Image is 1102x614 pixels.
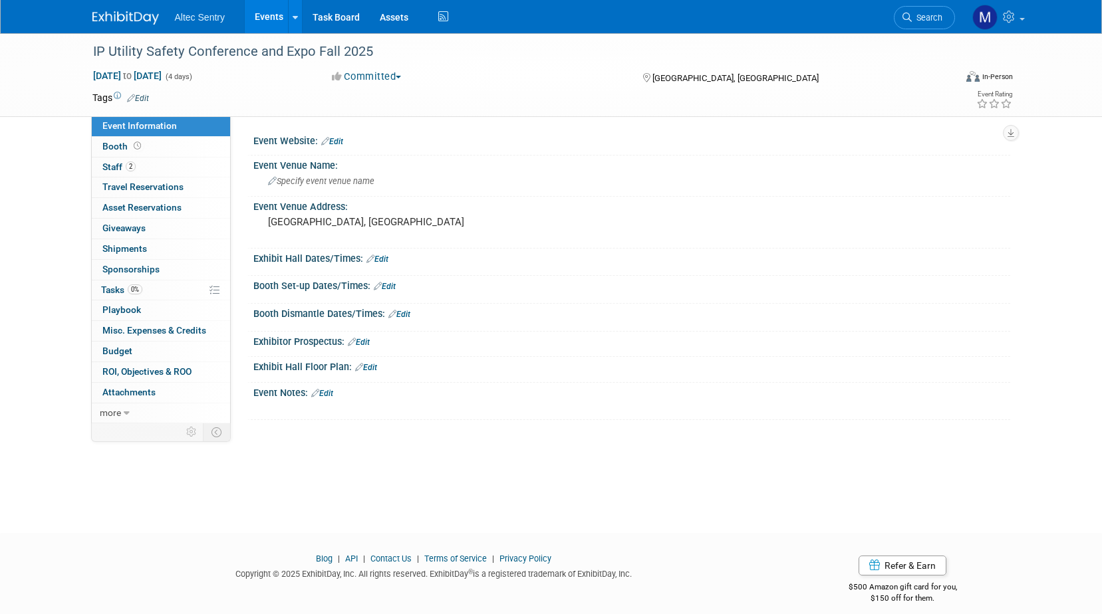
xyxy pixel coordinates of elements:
[126,161,136,171] span: 2
[253,332,1010,349] div: Exhibitor Prospectus:
[499,554,551,563] a: Privacy Policy
[102,141,144,152] span: Booth
[311,389,333,398] a: Edit
[203,423,230,441] td: Toggle Event Tabs
[100,407,121,418] span: more
[253,357,1010,374] div: Exhibit Hall Floor Plan:
[131,141,144,151] span: Booth not reserved yet
[92,280,230,300] a: Tasks0%
[652,73,819,83] span: [GEOGRAPHIC_DATA], [GEOGRAPHIC_DATA]
[92,362,230,382] a: ROI, Objectives & ROO
[335,554,343,563] span: |
[92,137,230,157] a: Booth
[175,12,225,23] span: Altec Sentry
[360,554,368,563] span: |
[355,363,377,372] a: Edit
[102,223,146,233] span: Giveaways
[348,338,370,347] a: Edit
[92,91,149,104] td: Tags
[127,94,149,103] a: Edit
[92,383,230,403] a: Attachments
[102,325,206,336] span: Misc. Expenses & Credits
[972,5,998,30] img: Madison White
[92,239,230,259] a: Shipments
[92,260,230,280] a: Sponsorships
[102,202,182,213] span: Asset Reservations
[92,116,230,136] a: Event Information
[468,568,473,575] sup: ®
[102,264,160,274] span: Sponsorships
[92,157,230,177] a: Staff2
[370,554,412,563] a: Contact Us
[101,284,142,295] span: Tasks
[92,11,159,25] img: ExhibitDay
[253,131,1010,148] div: Event Website:
[128,284,142,294] span: 0%
[253,155,1010,172] div: Event Venue Name:
[180,423,204,441] td: Personalize Event Tab Strip
[92,342,230,361] a: Budget
[345,554,358,563] a: API
[795,573,1010,603] div: $500 Amazon gift card for you,
[795,593,1010,604] div: $150 off for them.
[88,40,935,64] div: IP Utility Safety Conference and Expo Fall 2025
[268,176,374,186] span: Specify event venue name
[92,198,230,218] a: Asset Reservations
[253,276,1010,293] div: Booth Set-up Dates/Times:
[92,219,230,239] a: Giveaways
[102,346,132,356] span: Budget
[976,91,1012,98] div: Event Rating
[92,321,230,341] a: Misc. Expenses & Credits
[253,249,1010,266] div: Exhibit Hall Dates/Times:
[414,554,422,563] span: |
[489,554,497,563] span: |
[92,70,162,82] span: [DATE] [DATE]
[102,387,156,397] span: Attachments
[121,70,134,81] span: to
[268,216,554,228] pre: [GEOGRAPHIC_DATA], [GEOGRAPHIC_DATA]
[102,243,147,254] span: Shipments
[253,304,1010,321] div: Booth Dismantle Dates/Times:
[102,181,184,192] span: Travel Reservations
[321,137,343,146] a: Edit
[102,304,141,315] span: Playbook
[92,177,230,197] a: Travel Reservations
[424,554,487,563] a: Terms of Service
[982,72,1013,82] div: In-Person
[366,255,388,264] a: Edit
[253,383,1010,400] div: Event Notes:
[316,554,333,563] a: Blog
[912,13,942,23] span: Search
[164,72,192,81] span: (4 days)
[102,366,192,377] span: ROI, Objectives & ROO
[877,69,1014,89] div: Event Format
[859,556,946,575] a: Refer & Earn
[327,70,406,84] button: Committed
[253,197,1010,213] div: Event Venue Address:
[374,282,396,291] a: Edit
[388,310,410,319] a: Edit
[102,120,177,131] span: Event Information
[92,300,230,320] a: Playbook
[92,565,776,580] div: Copyright © 2025 ExhibitDay, Inc. All rights reserved. ExhibitDay is a registered trademark of Ex...
[966,71,980,82] img: Format-Inperson.png
[894,6,955,29] a: Search
[92,403,230,423] a: more
[102,161,136,172] span: Staff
